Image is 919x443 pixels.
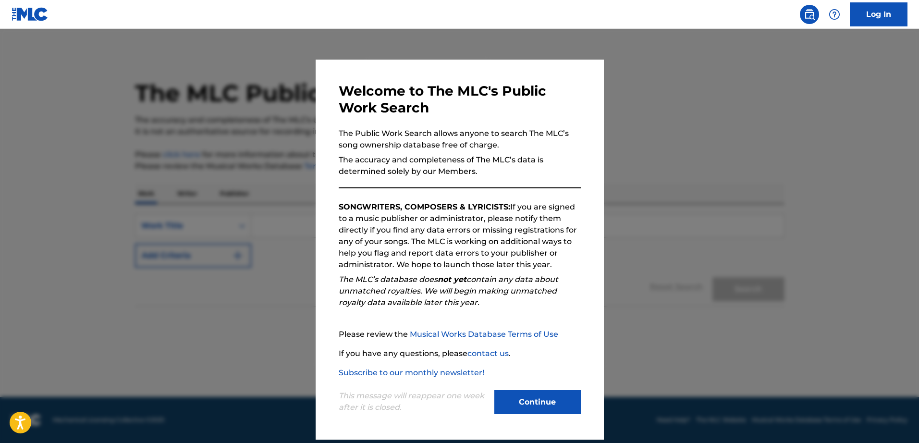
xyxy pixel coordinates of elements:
[12,7,49,21] img: MLC Logo
[339,154,581,177] p: The accuracy and completeness of The MLC’s data is determined solely by our Members.
[339,128,581,151] p: The Public Work Search allows anyone to search The MLC’s song ownership database free of charge.
[825,5,844,24] div: Help
[339,201,581,271] p: If you are signed to a music publisher or administrator, please notify them directly if you find ...
[871,397,919,443] iframe: Chat Widget
[339,329,581,340] p: Please review the
[850,2,907,26] a: Log In
[339,202,510,211] strong: SONGWRITERS, COMPOSERS & LYRICISTS:
[494,390,581,414] button: Continue
[829,9,840,20] img: help
[339,348,581,359] p: If you have any questions, please .
[800,5,819,24] a: Public Search
[804,9,815,20] img: search
[438,275,466,284] strong: not yet
[339,275,558,307] em: The MLC’s database does contain any data about unmatched royalties. We will begin making unmatche...
[339,83,581,116] h3: Welcome to The MLC's Public Work Search
[339,390,489,413] p: This message will reappear one week after it is closed.
[339,368,484,377] a: Subscribe to our monthly newsletter!
[467,349,509,358] a: contact us
[410,330,558,339] a: Musical Works Database Terms of Use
